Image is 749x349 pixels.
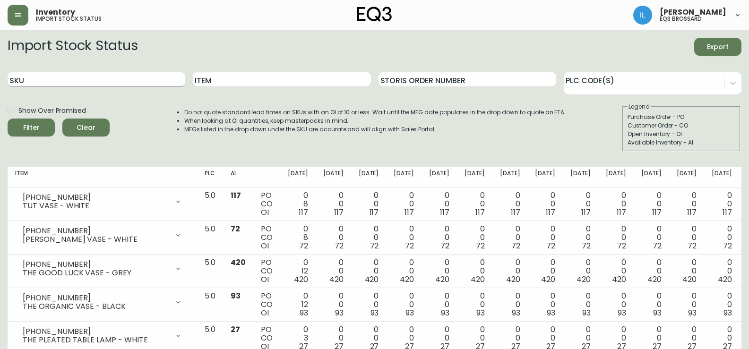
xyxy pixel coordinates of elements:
span: 420 [506,274,520,285]
span: Show Over Promised [18,106,86,116]
th: [DATE] [669,167,705,187]
span: 72 [617,240,626,251]
span: [PERSON_NAME] [660,9,726,16]
div: 0 0 [641,258,662,284]
div: [PHONE_NUMBER] [23,227,169,235]
span: 420 [365,274,379,285]
span: OI [261,307,269,318]
div: 0 8 [288,191,308,217]
span: 72 [582,240,591,251]
th: [DATE] [422,167,457,187]
div: 0 0 [712,225,732,250]
th: [DATE] [598,167,634,187]
span: 93 [723,307,732,318]
span: OI [261,274,269,285]
span: 117 [231,190,241,201]
span: 420 [231,257,246,268]
span: 72 [511,240,520,251]
div: 0 0 [323,225,344,250]
td: 5.0 [197,288,223,322]
div: [PHONE_NUMBER]THE GOOD LUCK VASE - GREY [15,258,189,279]
div: 0 0 [394,225,414,250]
div: 0 0 [500,292,520,317]
span: 93 [405,307,414,318]
div: [PHONE_NUMBER] [23,327,169,336]
div: 0 0 [429,292,449,317]
th: [DATE] [351,167,387,187]
div: 0 0 [323,258,344,284]
div: 0 0 [465,191,485,217]
div: 0 0 [606,292,626,317]
div: Purchase Order - PO [628,113,735,121]
div: 0 0 [500,191,520,217]
span: 117 [723,207,732,218]
div: 0 0 [677,225,697,250]
th: AI [223,167,253,187]
span: 117 [370,207,379,218]
span: 72 [440,240,449,251]
td: 5.0 [197,221,223,255]
div: PO CO [261,292,273,317]
span: 117 [581,207,591,218]
th: [DATE] [386,167,422,187]
div: [PHONE_NUMBER] [23,260,169,269]
span: 420 [329,274,344,285]
span: 93 [370,307,379,318]
div: 0 0 [323,292,344,317]
div: 0 0 [323,191,344,217]
div: [PHONE_NUMBER] [23,294,169,302]
h2: Import Stock Status [8,38,138,56]
div: PO CO [261,225,273,250]
div: 0 0 [606,191,626,217]
div: 0 0 [429,225,449,250]
div: [PERSON_NAME] VASE - WHITE [23,235,169,244]
div: 0 0 [359,292,379,317]
div: [PHONE_NUMBER]THE PLEATED TABLE LAMP - WHITE [15,325,189,346]
span: 72 [299,240,308,251]
span: 93 [335,307,344,318]
div: PO CO [261,258,273,284]
span: 117 [511,207,520,218]
li: Do not quote standard lead times on SKUs with an OI of 10 or less. Wait until the MFG date popula... [184,108,566,117]
div: [PHONE_NUMBER][PERSON_NAME] VASE - WHITE [15,225,189,246]
span: 72 [335,240,344,251]
li: When looking at OI quantities, keep masterpacks in mind. [184,117,566,125]
span: 93 [547,307,555,318]
div: THE PLEATED TABLE LAMP - WHITE [23,336,169,344]
div: 0 8 [288,225,308,250]
div: 0 0 [606,258,626,284]
th: [DATE] [316,167,351,187]
div: [PHONE_NUMBER] [23,193,169,202]
th: [DATE] [704,167,740,187]
div: 0 0 [429,258,449,284]
div: 0 0 [429,191,449,217]
span: 93 [476,307,485,318]
div: 0 0 [712,191,732,217]
div: 0 0 [641,292,662,317]
span: 117 [299,207,308,218]
span: 72 [723,240,732,251]
span: 72 [546,240,555,251]
div: PO CO [261,191,273,217]
div: 0 0 [641,191,662,217]
h5: eq3 brossard [660,16,702,22]
div: 0 0 [570,292,591,317]
span: 117 [334,207,344,218]
th: PLC [197,167,223,187]
span: OI [261,207,269,218]
div: Customer Order - CO [628,121,735,130]
span: 93 [582,307,591,318]
span: 420 [682,274,697,285]
th: [DATE] [634,167,669,187]
span: Inventory [36,9,75,16]
div: 0 0 [535,292,555,317]
img: 998f055460c6ec1d1452ac0265469103 [633,6,652,25]
span: 420 [400,274,414,285]
button: Export [694,38,741,56]
span: 420 [577,274,591,285]
span: 420 [541,274,555,285]
div: 0 0 [359,191,379,217]
legend: Legend [628,102,651,111]
div: 0 12 [288,292,308,317]
span: 72 [476,240,485,251]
